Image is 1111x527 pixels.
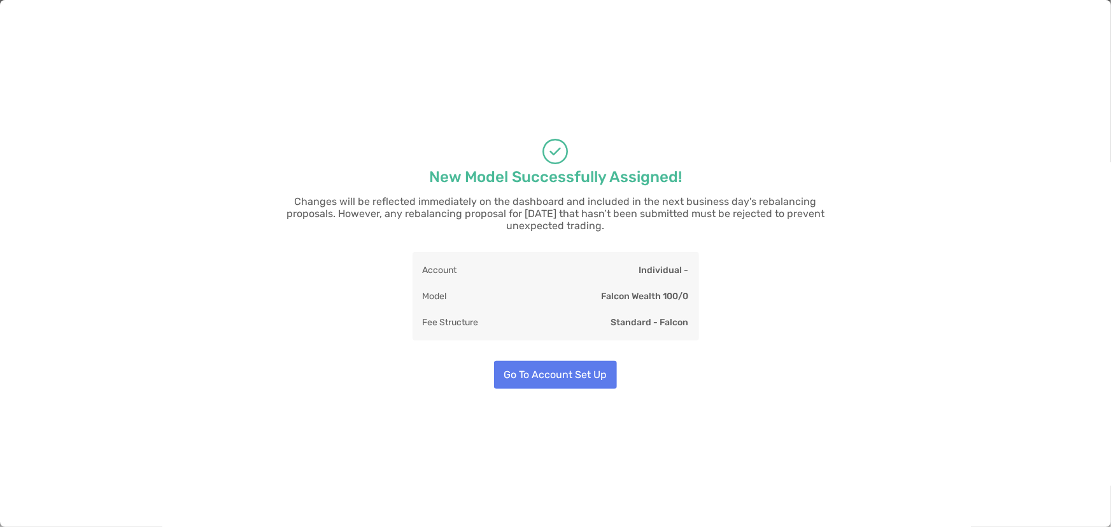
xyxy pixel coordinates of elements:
p: Fee Structure [423,314,479,330]
p: Individual - [639,262,689,278]
button: Go To Account Set Up [494,361,617,389]
p: Account [423,262,457,278]
p: Standard - Falcon [611,314,689,330]
p: Falcon Wealth 100/0 [602,288,689,304]
p: Model [423,288,447,304]
p: New Model Successfully Assigned! [429,169,682,185]
p: Changes will be reflected immediately on the dashboard and included in the next business day's re... [269,195,842,232]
